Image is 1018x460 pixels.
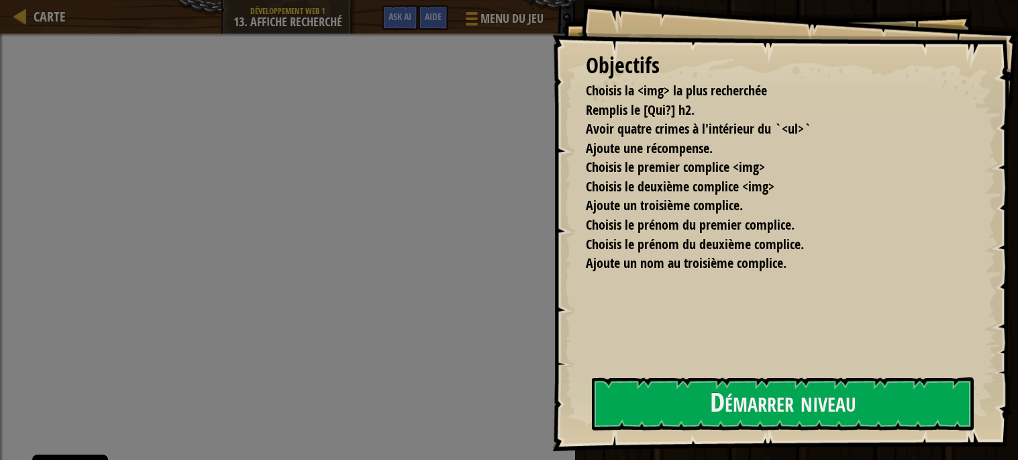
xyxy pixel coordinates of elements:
[569,216,968,235] li: Choisis le prénom du premier complice.
[586,139,713,157] span: Ajoute une récompense.
[389,10,411,23] span: Ask AI
[586,50,971,81] div: Objectifs
[569,101,968,120] li: Remplis le [Qui?] h2.
[569,235,968,255] li: Choisis le prénom du deuxième complice.
[569,81,968,101] li: Choisis la <img> la plus recherchée
[586,101,695,119] span: Remplis le [Qui?] h2.
[586,254,786,272] span: Ajoute un nom au troisième complice.
[569,158,968,177] li: Choisis le premier complice <img>
[586,120,811,138] span: Avoir quatre crimes à l'intérieur du `<ul>`
[569,177,968,197] li: Choisis le deuxième complice <img>
[586,196,743,214] span: Ajoute un troisième complice.
[34,7,66,26] span: Carte
[27,7,66,26] a: Carte
[569,196,968,216] li: Ajoute un troisième complice.
[586,177,774,195] span: Choisis le deuxième complice <img>
[569,120,968,139] li: Avoir quatre crimes à l'intérieur du `<ul>`
[586,216,795,234] span: Choisis le prénom du premier complice.
[382,5,418,30] button: Ask AI
[592,377,974,430] button: Démarrer niveau
[569,254,968,273] li: Ajoute un nom au troisième complice.
[586,235,804,253] span: Choisis le prénom du deuxième complice.
[425,10,442,23] span: Aide
[455,5,552,37] button: Menu du jeu
[569,139,968,158] li: Ajoute une récompense.
[586,158,765,176] span: Choisis le premier complice <img>
[586,81,767,99] span: Choisis la <img> la plus recherchée
[480,10,544,28] span: Menu du jeu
